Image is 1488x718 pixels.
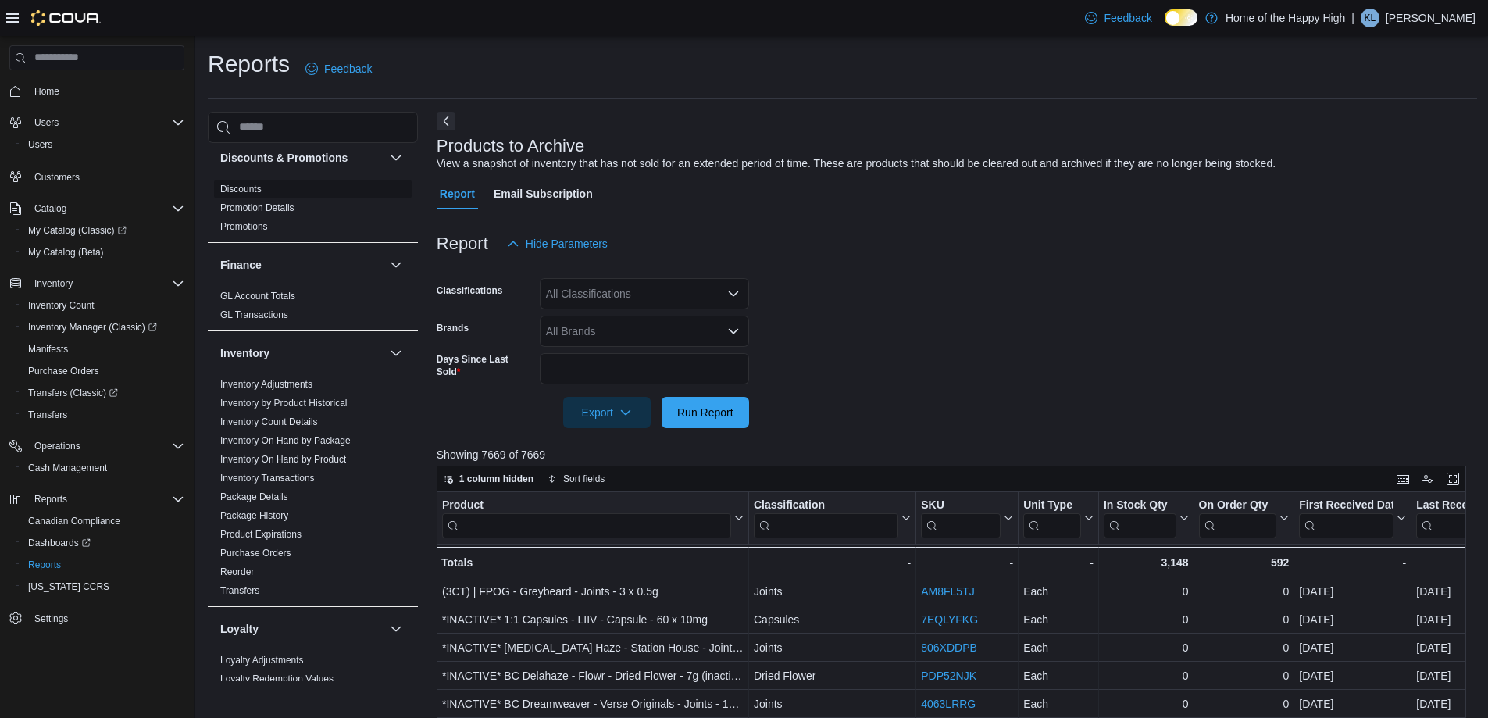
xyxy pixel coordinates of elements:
a: 806XDDPB [921,641,977,654]
a: Transfers [220,585,259,596]
div: 0 [1104,582,1189,601]
a: AM8FL5TJ [921,585,974,598]
button: Settings [3,607,191,630]
div: 3,148 [1104,553,1189,572]
button: On Order Qty [1198,498,1289,538]
button: Hide Parameters [501,228,614,259]
span: Settings [34,613,68,625]
span: Loyalty Redemption Values [220,673,334,685]
span: Feedback [324,61,372,77]
span: Reports [28,559,61,571]
div: Unit Type [1023,498,1081,513]
span: Customers [28,166,184,186]
button: Transfers [16,404,191,426]
a: Loyalty Adjustments [220,655,304,666]
a: Feedback [299,53,378,84]
span: Package Details [220,491,288,503]
span: Inventory by Product Historical [220,397,348,409]
span: My Catalog (Classic) [28,224,127,237]
button: Export [563,397,651,428]
span: Catalog [34,202,66,215]
a: [US_STATE] CCRS [22,577,116,596]
span: Inventory Manager (Classic) [28,321,157,334]
button: Users [16,134,191,155]
p: | [1351,9,1354,27]
div: SKU URL [921,498,1001,538]
span: Hide Parameters [526,236,608,252]
h3: Loyalty [220,621,259,637]
div: - [1023,553,1094,572]
span: Discounts [220,183,262,195]
div: First Received Date [1299,498,1393,538]
div: On Order Qty [1198,498,1276,538]
div: Each [1023,695,1094,713]
div: Unit Type [1023,498,1081,538]
div: 0 [1104,666,1189,685]
button: Next [437,112,455,130]
div: Inventory [208,375,418,606]
span: Purchase Orders [220,547,291,559]
div: Kara Ludwar [1361,9,1379,27]
a: Promotions [220,221,268,232]
a: Dashboards [16,532,191,554]
span: Sort fields [563,473,605,485]
span: Inventory [34,277,73,290]
div: Joints [754,582,911,601]
button: Product [442,498,744,538]
button: Inventory [3,273,191,295]
a: My Catalog (Classic) [22,221,133,240]
div: 0 [1104,638,1189,657]
a: Customers [28,168,86,187]
button: Classification [754,498,911,538]
span: Product Expirations [220,528,302,541]
span: Manifests [28,343,68,355]
a: Transfers [22,405,73,424]
div: Finance [208,287,418,330]
div: (3CT) | FPOG - Greybeard - Joints - 3 x 0.5g [442,582,744,601]
a: Reports [22,555,67,574]
div: - [754,553,911,572]
div: In Stock Qty [1104,498,1176,513]
button: Inventory Count [16,295,191,316]
span: Transfers [22,405,184,424]
button: My Catalog (Beta) [16,241,191,263]
span: Inventory [28,274,184,293]
a: Discounts [220,184,262,195]
div: Product [442,498,731,513]
span: Settings [28,609,184,628]
a: Inventory On Hand by Package [220,435,351,446]
span: Dashboards [28,537,91,549]
span: My Catalog (Classic) [22,221,184,240]
a: My Catalog (Classic) [16,220,191,241]
span: Email Subscription [494,178,593,209]
button: Loyalty [220,621,384,637]
div: *INACTIVE* BC Delahaze - Flowr - Dried Flower - 7g (inactive) [442,666,744,685]
div: - [921,553,1013,572]
span: Export [573,397,641,428]
button: Discounts & Promotions [220,150,384,166]
button: First Received Date [1299,498,1406,538]
div: 592 [1198,553,1289,572]
button: Purchase Orders [16,360,191,382]
button: Home [3,80,191,102]
span: Users [28,113,184,132]
p: [PERSON_NAME] [1386,9,1476,27]
div: Classification [754,498,898,538]
span: Cash Management [28,462,107,474]
button: Inventory [387,344,405,363]
span: Inventory On Hand by Package [220,434,351,447]
button: Manifests [16,338,191,360]
a: Inventory On Hand by Product [220,454,346,465]
span: Dashboards [22,534,184,552]
button: Reports [16,554,191,576]
div: View a snapshot of inventory that has not sold for an extended period of time. These are products... [437,155,1276,172]
button: Inventory [28,274,79,293]
span: Home [28,81,184,101]
div: Classification [754,498,898,513]
div: [DATE] [1299,695,1406,713]
h3: Inventory [220,345,269,361]
span: Transfers (Classic) [22,384,184,402]
div: 0 [1198,610,1289,629]
span: Purchase Orders [28,365,99,377]
label: Days Since Last Sold [437,353,533,378]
